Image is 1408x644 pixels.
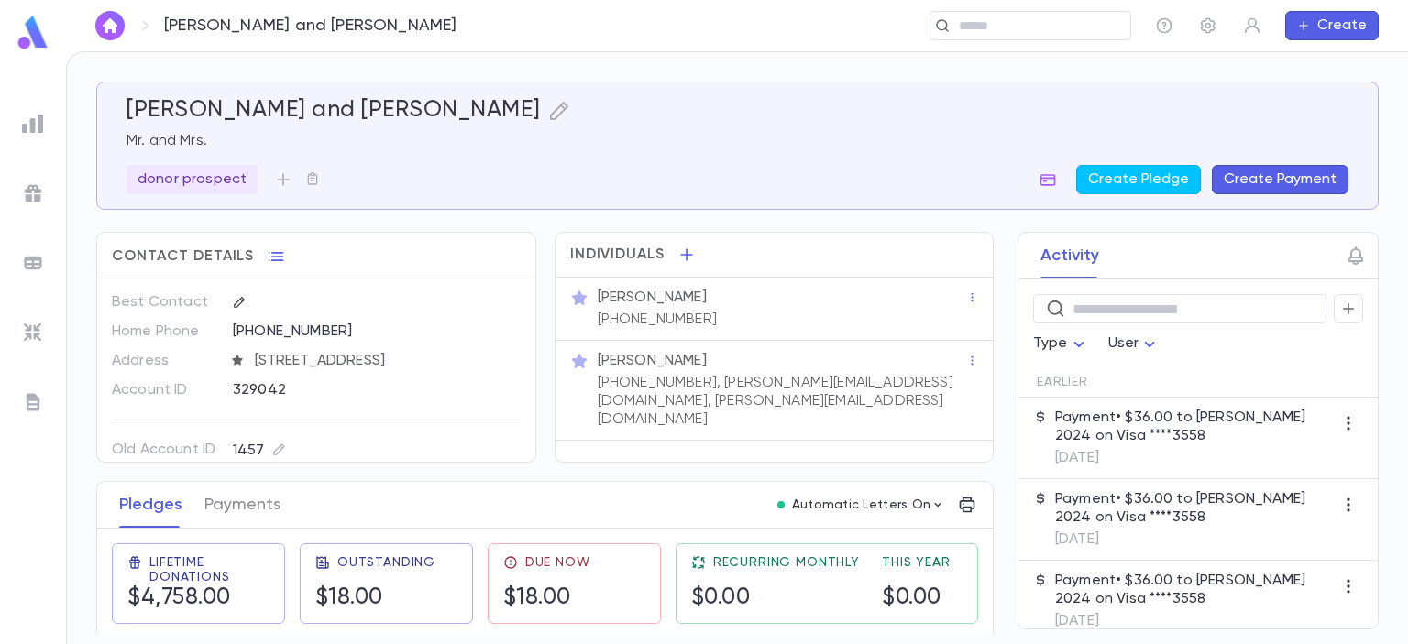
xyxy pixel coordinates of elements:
[1037,375,1088,389] span: Earlier
[204,482,280,528] button: Payments
[503,584,571,612] h5: $18.00
[315,584,383,612] h5: $18.00
[233,317,521,344] div: [PHONE_NUMBER]
[1040,233,1099,278] button: Activity
[792,497,931,512] p: Automatic Letters On
[119,482,182,528] button: Pledges
[22,182,44,204] img: campaigns_grey.99e729a5f7ee94e3726e6486bddda8f1.svg
[126,165,258,194] div: donor prospect
[112,247,254,266] span: Contact Details
[149,555,269,584] span: Lifetime Donations
[112,346,217,376] p: Address
[1055,530,1334,549] p: [DATE]
[127,584,231,612] h5: $4,758.00
[137,170,247,189] p: donor prospect
[1055,490,1334,527] p: Payment • $36.00 to [PERSON_NAME] 2024 on Visa ****3558
[22,391,44,413] img: letters_grey.7941b92b52307dd3b8a917253454ce1c.svg
[598,352,707,370] p: [PERSON_NAME]
[22,252,44,274] img: batches_grey.339ca447c9d9533ef1741baa751efc33.svg
[233,376,460,403] div: 329042
[882,555,951,570] span: This Year
[1033,336,1068,351] span: Type
[1212,165,1348,194] button: Create Payment
[598,289,707,307] p: [PERSON_NAME]
[22,322,44,344] img: imports_grey.530a8a0e642e233f2baf0ef88e8c9fcb.svg
[598,374,966,429] p: [PHONE_NUMBER], [PERSON_NAME][EMAIL_ADDRESS][DOMAIN_NAME], [PERSON_NAME][EMAIL_ADDRESS][DOMAIN_NAME]
[164,16,457,36] p: [PERSON_NAME] and [PERSON_NAME]
[112,317,217,346] p: Home Phone
[126,97,541,125] h5: [PERSON_NAME] and [PERSON_NAME]
[337,555,435,570] span: Outstanding
[713,555,860,570] span: Recurring Monthly
[1076,165,1201,194] button: Create Pledge
[570,246,665,264] span: Individuals
[1055,449,1334,467] p: [DATE]
[112,288,217,317] p: Best Contact
[247,352,522,370] span: [STREET_ADDRESS]
[1108,336,1139,351] span: User
[112,435,217,464] p: Old Account ID
[126,132,1348,150] p: Mr. and Mrs.
[1055,572,1334,608] p: Payment • $36.00 to [PERSON_NAME] 2024 on Visa ****3558
[1055,612,1334,630] p: [DATE]
[1055,409,1334,445] p: Payment • $36.00 to [PERSON_NAME] 2024 on Visa ****3558
[233,439,286,462] div: 1457
[99,18,121,33] img: home_white.a664292cf8c1dea59945f0da9f25487c.svg
[1033,326,1090,362] div: Type
[112,376,217,405] p: Account ID
[691,584,751,612] h5: $0.00
[15,15,51,50] img: logo
[882,584,941,612] h5: $0.00
[1108,326,1161,362] div: User
[22,113,44,135] img: reports_grey.c525e4749d1bce6a11f5fe2a8de1b229.svg
[525,555,590,570] span: Due Now
[598,311,717,329] p: [PHONE_NUMBER]
[1285,11,1379,40] button: Create
[770,492,953,518] button: Automatic Letters On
